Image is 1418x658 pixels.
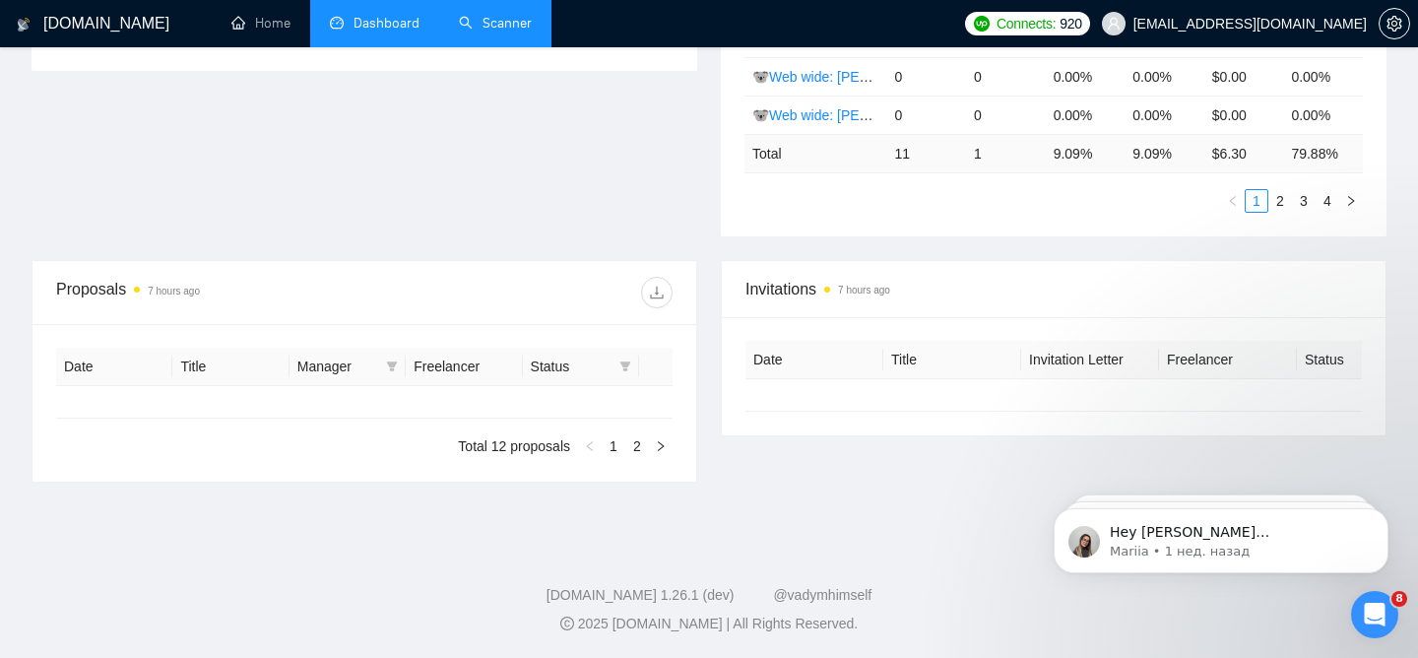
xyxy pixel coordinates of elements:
[1246,190,1267,212] a: 1
[172,348,289,386] th: Title
[1245,189,1268,213] li: 1
[1024,467,1418,605] iframe: Intercom notifications сообщение
[625,434,649,458] li: 2
[602,434,625,458] li: 1
[1221,189,1245,213] li: Previous Page
[966,134,1046,172] td: 1
[966,96,1046,134] td: 0
[1339,189,1363,213] button: right
[1292,189,1316,213] li: 3
[406,348,522,386] th: Freelancer
[86,57,336,386] span: Hey [PERSON_NAME][EMAIL_ADDRESS][DOMAIN_NAME], Looks like your Upwork agency [PERSON_NAME] Design...
[886,96,966,134] td: 0
[886,57,966,96] td: 0
[458,434,570,458] li: Total 12 proposals
[1351,591,1398,638] iframe: Intercom live chat
[297,356,378,377] span: Manager
[745,341,883,379] th: Date
[560,617,574,630] span: copyright
[1046,134,1126,172] td: 9.09 %
[752,69,1064,85] a: 🐨Web wide: [PERSON_NAME] 03/07 bid in range
[1125,96,1204,134] td: 0.00%
[1204,96,1284,134] td: $0.00
[1317,190,1338,212] a: 4
[386,361,398,372] span: filter
[773,587,871,603] a: @vadymhimself
[1125,134,1204,172] td: 9.09 %
[1391,591,1407,607] span: 8
[838,285,890,296] time: 7 hours ago
[459,15,532,32] a: searchScanner
[1125,57,1204,96] td: 0.00%
[330,16,344,30] span: dashboard
[547,587,735,603] a: [DOMAIN_NAME] 1.26.1 (dev)
[1107,17,1121,31] span: user
[1159,341,1297,379] th: Freelancer
[886,134,966,172] td: 11
[56,277,364,308] div: Proposals
[1269,190,1291,212] a: 2
[56,348,172,386] th: Date
[649,434,673,458] li: Next Page
[1046,57,1126,96] td: 0.00%
[148,286,200,296] time: 7 hours ago
[584,440,596,452] span: left
[649,434,673,458] button: right
[1221,189,1245,213] button: left
[1380,16,1409,32] span: setting
[1379,8,1410,39] button: setting
[615,352,635,381] span: filter
[1379,16,1410,32] a: setting
[16,614,1402,634] div: 2025 [DOMAIN_NAME] | All Rights Reserved.
[966,57,1046,96] td: 0
[1293,190,1315,212] a: 3
[231,15,290,32] a: homeHome
[1339,189,1363,213] li: Next Page
[1268,189,1292,213] li: 2
[1283,57,1363,96] td: 0.00%
[619,361,631,372] span: filter
[655,440,667,452] span: right
[744,134,886,172] td: Total
[1204,57,1284,96] td: $0.00
[752,107,1169,123] a: 🐨Web wide: [PERSON_NAME] 03/07 old але перест на веб проф
[626,435,648,457] a: 2
[997,13,1056,34] span: Connects:
[974,16,990,32] img: upwork-logo.png
[17,9,31,40] img: logo
[1021,341,1159,379] th: Invitation Letter
[1046,96,1126,134] td: 0.00%
[86,76,340,94] p: Message from Mariia, sent 1 нед. назад
[578,434,602,458] button: left
[290,348,406,386] th: Manager
[641,277,673,308] button: download
[883,341,1021,379] th: Title
[1060,13,1081,34] span: 920
[382,352,402,381] span: filter
[1345,195,1357,207] span: right
[1283,96,1363,134] td: 0.00%
[1227,195,1239,207] span: left
[578,434,602,458] li: Previous Page
[354,15,419,32] span: Dashboard
[745,277,1362,301] span: Invitations
[603,435,624,457] a: 1
[1204,134,1284,172] td: $ 6.30
[1316,189,1339,213] li: 4
[1283,134,1363,172] td: 79.88 %
[531,356,612,377] span: Status
[642,285,672,300] span: download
